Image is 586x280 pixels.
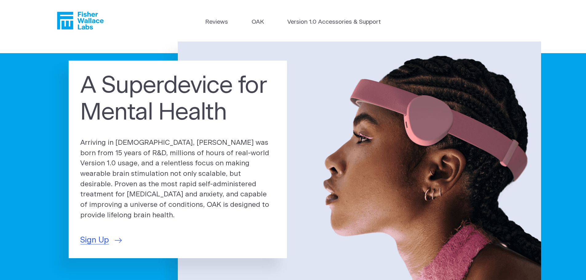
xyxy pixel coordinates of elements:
span: Sign Up [80,234,109,246]
a: Reviews [205,18,228,27]
a: Version 1.0 Accessories & Support [287,18,381,27]
a: Sign Up [80,234,122,246]
p: Arriving in [DEMOGRAPHIC_DATA], [PERSON_NAME] was born from 15 years of R&D, millions of hours of... [80,138,275,221]
a: OAK [252,18,264,27]
a: Fisher Wallace [57,12,104,30]
h1: A Superdevice for Mental Health [80,73,275,127]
